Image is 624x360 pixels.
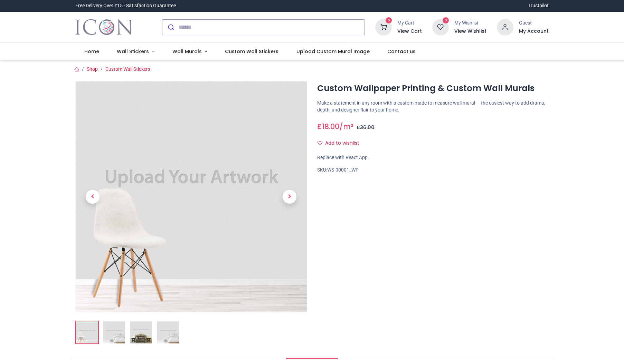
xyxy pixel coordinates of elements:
a: Next [272,116,307,278]
i: Add to wishlist [318,140,322,145]
button: Submit [162,20,179,35]
sup: 0 [443,17,449,24]
a: Shop [87,66,98,72]
a: My Account [519,28,549,35]
img: Custom Wallpaper Printing & Custom Wall Murals [76,321,98,343]
p: Make a statement in any room with a custom made to measure wall mural — the easiest way to add dr... [317,100,549,113]
img: WS-00001_WP-03 [130,321,152,343]
div: Free Delivery Over £15 - Satisfaction Guarantee [75,2,176,9]
a: Logo of Icon Wall Stickers [75,18,132,37]
span: Home [84,48,99,55]
span: Next [283,190,296,204]
a: Previous [75,116,110,278]
span: /m² [339,121,353,132]
span: £ [317,121,339,132]
a: Wall Murals [163,43,216,61]
div: My Cart [397,20,422,27]
span: Contact us [387,48,416,55]
img: WS-00001_WP-02 [103,321,125,343]
img: Custom Wallpaper Printing & Custom Wall Murals [75,81,307,312]
a: Wall Stickers [108,43,163,61]
h1: Custom Wallpaper Printing & Custom Wall Murals [317,82,549,94]
span: 18.00 [322,121,339,132]
div: My Wishlist [454,20,486,27]
span: £ [357,124,375,131]
span: Wall Stickers [117,48,149,55]
span: Custom Wall Stickers [225,48,278,55]
button: Add to wishlistAdd to wishlist [317,137,365,149]
a: Custom Wall Stickers [105,66,150,72]
img: Icon Wall Stickers [75,18,132,37]
a: Trustpilot [528,2,549,9]
img: WS-00001_WP-04 [157,321,179,343]
a: View Cart [397,28,422,35]
span: Upload Custom Mural Image [296,48,370,55]
div: Replace with React App. [317,154,549,161]
div: Guest [519,20,549,27]
a: 0 [432,24,449,29]
span: 36.00 [360,124,375,131]
sup: 0 [386,17,392,24]
span: Wall Murals [172,48,202,55]
a: 0 [375,24,392,29]
a: View Wishlist [454,28,486,35]
div: SKU: [317,167,549,174]
span: WS-00001_WP [327,167,359,173]
span: Previous [86,190,100,204]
